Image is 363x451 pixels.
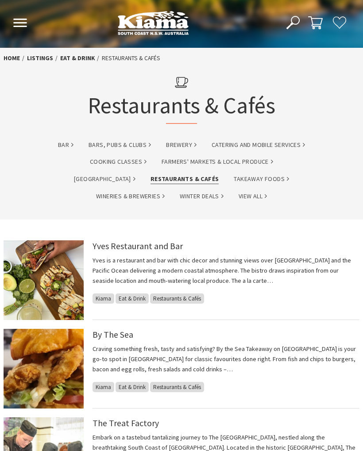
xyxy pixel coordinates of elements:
[93,382,114,392] span: Kiama
[150,382,204,392] span: Restaurants & Cafés
[4,329,84,409] img: Image 2
[93,344,359,374] p: Craving something fresh, tasty and satisfying? By the Sea Takeaway on [GEOGRAPHIC_DATA] is your g...
[151,174,219,184] a: Restaurants & Cafés
[88,69,275,124] h1: Restaurants & Cafés
[27,54,53,62] a: listings
[90,157,147,167] a: Cooking Classes
[93,241,183,251] a: Yves Restaurant and Bar
[150,293,204,304] span: Restaurants & Cafés
[89,140,151,150] a: Bars, Pubs & Clubs
[116,293,149,304] span: Eat & Drink
[234,174,289,184] a: Takeaway Foods
[74,174,135,184] a: [GEOGRAPHIC_DATA]
[239,191,267,201] a: View All
[180,191,224,201] a: Winter Deals
[93,293,114,304] span: Kiama
[93,329,133,340] a: By The Sea
[162,157,273,167] a: Farmers' Markets & Local Produce
[93,255,359,286] p: Yves is a restaurant and bar with chic decor and stunning views over [GEOGRAPHIC_DATA] and the Pa...
[118,11,189,35] img: Kiama Logo
[4,240,84,320] img: Yves - Tacos
[212,140,305,150] a: Catering and Mobile Services
[102,54,160,63] li: Restaurants & Cafés
[58,140,73,150] a: bar
[60,54,95,62] a: Eat & Drink
[4,54,20,62] a: Home
[93,418,159,428] a: The Treat Factory
[116,382,149,392] span: Eat & Drink
[166,140,197,150] a: brewery
[96,191,165,201] a: Wineries & Breweries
